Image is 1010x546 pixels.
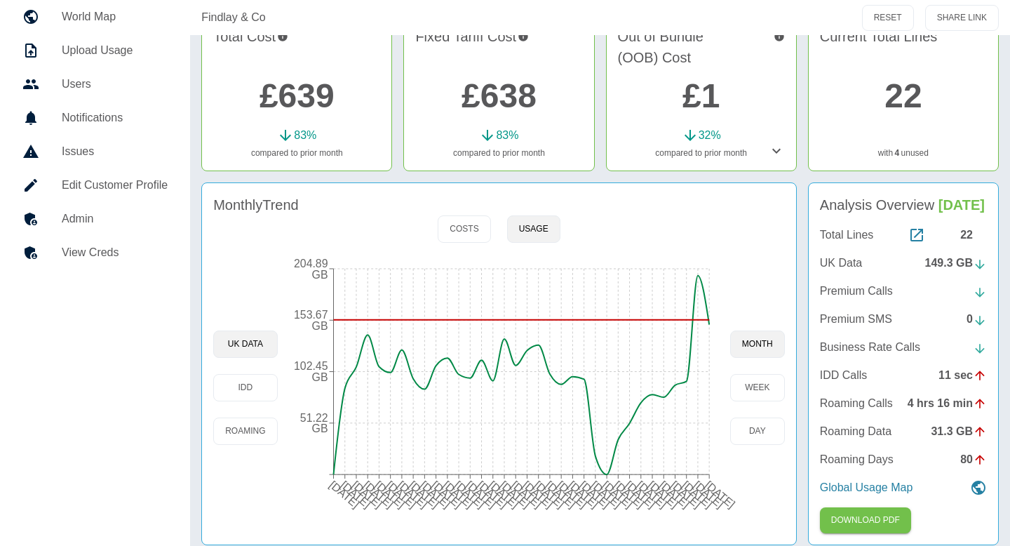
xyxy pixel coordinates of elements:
div: 11 sec [938,367,987,384]
tspan: [DATE] [657,479,692,510]
a: 22 [884,77,922,114]
a: £638 [462,77,537,114]
a: Roaming Days80 [820,451,987,468]
svg: This is your recurring contracted cost [518,26,529,47]
tspan: [DATE] [407,479,441,510]
h5: Edit Customer Profile [62,177,168,194]
p: Total Lines [820,227,874,244]
a: Issues [11,135,179,168]
a: View Creds [11,236,179,269]
tspan: [DATE] [600,479,635,510]
tspan: [DATE] [418,479,452,510]
h5: Upload Usage [62,42,168,59]
tspan: [DATE] [703,479,737,510]
tspan: [DATE] [555,479,589,510]
tspan: 51.22 [299,412,328,424]
div: 149.3 GB [925,255,987,272]
tspan: [DATE] [395,479,429,510]
div: 31.3 GB [931,423,987,440]
tspan: [DATE] [680,479,714,510]
h5: Admin [62,211,168,227]
a: £639 [260,77,335,114]
a: IDD Calls11 sec [820,367,987,384]
h4: Analysis Overview [820,194,987,215]
a: Notifications [11,101,179,135]
tspan: [DATE] [338,479,372,510]
div: 80 [960,451,987,468]
p: UK Data [820,255,862,272]
tspan: [DATE] [349,479,384,510]
p: Premium SMS [820,311,892,328]
h4: Out of Bundle (OOB) Cost [618,26,785,68]
tspan: GB [311,320,328,332]
button: Roaming [213,418,277,445]
tspan: 153.67 [293,309,328,321]
p: Premium Calls [820,283,893,300]
a: Global Usage Map [820,479,987,496]
tspan: GB [311,371,328,383]
tspan: [DATE] [623,479,657,510]
tspan: GB [311,423,328,435]
button: Click here to download the most recent invoice. If the current month’s invoice is unavailable, th... [820,507,911,533]
tspan: [DATE] [464,479,498,510]
a: Premium Calls [820,283,987,300]
button: UK Data [213,331,277,358]
a: Findlay & Co [201,9,266,26]
p: compared to prior month [415,147,582,159]
button: Usage [507,215,560,243]
tspan: [DATE] [327,479,361,510]
h5: Notifications [62,109,168,126]
a: Premium SMS0 [820,311,987,328]
h5: Users [62,76,168,93]
button: RESET [862,5,914,31]
h5: Issues [62,143,168,160]
span: [DATE] [938,197,985,213]
h4: Monthly Trend [213,194,299,215]
a: Total Lines22 [820,227,987,244]
p: 83 % [496,127,518,144]
tspan: [DATE] [692,479,726,510]
tspan: [DATE] [497,479,532,510]
tspan: [DATE] [566,479,600,510]
tspan: [DATE] [668,479,703,510]
tspan: [DATE] [429,479,464,510]
a: Edit Customer Profile [11,168,179,202]
tspan: [DATE] [452,479,487,510]
button: Costs [438,215,490,243]
p: IDD Calls [820,367,868,384]
button: week [730,374,785,401]
h4: Current Total Lines [820,26,987,68]
a: Roaming Data31.3 GB [820,423,987,440]
p: Roaming Calls [820,395,893,412]
a: Business Rate Calls [820,339,987,356]
div: 22 [960,227,987,244]
tspan: [DATE] [440,479,475,510]
h4: Total Cost [213,26,380,68]
p: Business Rate Calls [820,339,920,356]
button: day [730,418,785,445]
p: compared to prior month [213,147,380,159]
a: Roaming Calls4 hrs 16 min [820,395,987,412]
p: Roaming Days [820,451,894,468]
h5: View Creds [62,244,168,261]
tspan: [DATE] [634,479,668,510]
h5: World Map [62,8,168,25]
button: month [730,331,785,358]
tspan: [DATE] [384,479,418,510]
tspan: [DATE] [543,479,577,510]
p: Global Usage Map [820,479,913,496]
a: UK Data149.3 GB [820,255,987,272]
p: 83 % [294,127,316,144]
a: 4 [895,147,900,159]
tspan: [DATE] [361,479,396,510]
tspan: [DATE] [646,479,680,510]
tspan: [DATE] [520,479,555,510]
tspan: [DATE] [475,479,509,510]
button: IDD [213,374,277,401]
tspan: GB [311,269,328,281]
div: 4 hrs 16 min [908,395,987,412]
tspan: [DATE] [577,479,612,510]
a: £1 [682,77,720,114]
p: Roaming Data [820,423,891,440]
